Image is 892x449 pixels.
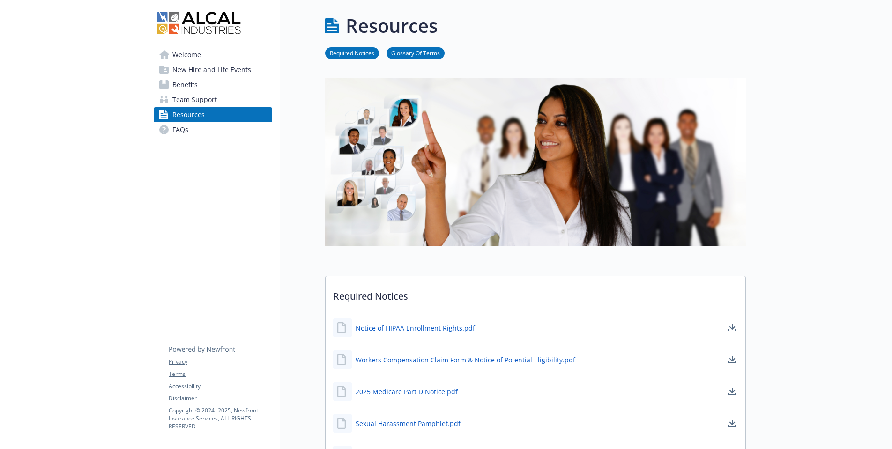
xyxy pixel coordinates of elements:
a: Sexual Harassment Pamphlet.pdf [356,419,461,428]
a: 2025 Medicare Part D Notice.pdf [356,387,458,397]
a: Terms [169,370,272,378]
a: Glossary Of Terms [387,48,445,57]
a: download document [727,418,738,429]
h1: Resources [346,12,438,40]
a: Notice of HIPAA Enrollment Rights.pdf [356,323,475,333]
a: Team Support [154,92,272,107]
a: Workers Compensation Claim Form & Notice of Potential Eligibility.pdf [356,355,575,365]
a: Resources [154,107,272,122]
img: resources page banner [325,78,746,246]
a: Required Notices [325,48,379,57]
span: Welcome [172,47,201,62]
a: download document [727,322,738,333]
span: FAQs [172,122,188,137]
a: download document [727,386,738,397]
span: Team Support [172,92,217,107]
a: Privacy [169,358,272,366]
a: Benefits [154,77,272,92]
p: Required Notices [326,276,745,311]
p: Copyright © 2024 - 2025 , Newfront Insurance Services, ALL RIGHTS RESERVED [169,406,272,430]
span: Resources [172,107,205,122]
a: download document [727,354,738,365]
a: Accessibility [169,382,272,390]
a: Welcome [154,47,272,62]
span: Benefits [172,77,198,92]
a: FAQs [154,122,272,137]
span: New Hire and Life Events [172,62,251,77]
a: Disclaimer [169,394,272,403]
a: New Hire and Life Events [154,62,272,77]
